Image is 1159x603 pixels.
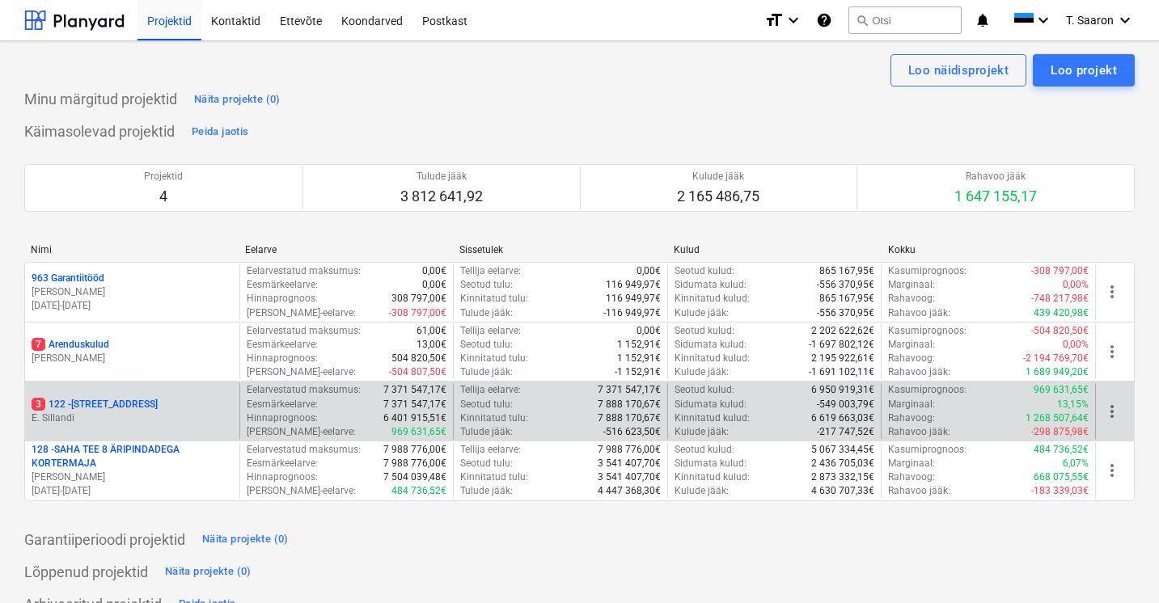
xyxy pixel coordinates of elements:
[460,338,513,352] p: Seotud tulu :
[856,14,869,27] span: search
[1023,352,1089,365] p: -2 194 769,70€
[675,457,747,470] p: Sidumata kulud :
[460,365,513,379] p: Tulude jääk :
[198,527,293,553] button: Näita projekte (0)
[1034,470,1089,484] p: 668 075,55€
[888,457,935,470] p: Marginaal :
[598,470,661,484] p: 3 541 407,70€
[31,244,232,255] div: Nimi
[675,278,747,292] p: Sidumata kulud :
[32,443,233,470] p: 128 - SAHA TEE 8 ÄRIPINDADEGA KORTERMAJA
[460,352,528,365] p: Kinnitatud tulu :
[1051,60,1117,81] div: Loo projekt
[460,470,528,484] p: Kinnitatud tulu :
[890,54,1026,86] button: Loo näidisprojekt
[598,383,661,397] p: 7 371 547,17€
[1057,398,1089,411] p: 13,15%
[598,411,661,425] p: 7 888 170,67€
[460,411,528,425] p: Kinnitatud tulu :
[811,484,874,498] p: 4 630 707,33€
[848,6,962,34] button: Otsi
[247,324,361,338] p: Eelarvestatud maksumus :
[677,187,759,206] p: 2 165 486,75
[675,470,750,484] p: Kinnitatud kulud :
[1026,365,1089,379] p: 1 689 949,20€
[606,278,661,292] p: 116 949,97€
[144,187,183,206] p: 4
[24,530,185,550] p: Garantiiperioodi projektid
[190,86,285,112] button: Näita projekte (0)
[460,383,521,397] p: Tellija eelarve :
[1031,484,1089,498] p: -183 339,03€
[675,264,734,278] p: Seotud kulud :
[817,398,874,411] p: -549 003,79€
[598,484,661,498] p: 4 447 368,30€
[32,398,158,411] p: 122 - [STREET_ADDRESS]
[809,338,874,352] p: -1 697 802,12€
[819,292,874,306] p: 865 167,95€
[888,470,935,484] p: Rahavoog :
[247,292,318,306] p: Hinnaprognoos :
[675,324,734,338] p: Seotud kulud :
[1031,292,1089,306] p: -748 217,98€
[460,278,513,292] p: Seotud tulu :
[598,398,661,411] p: 7 888 170,67€
[460,425,513,439] p: Tulude jääk :
[383,443,446,457] p: 7 988 776,00€
[764,11,784,30] i: format_size
[817,306,874,320] p: -556 370,95€
[1031,425,1089,439] p: -298 875,98€
[1031,264,1089,278] p: -308 797,00€
[247,264,361,278] p: Eelarvestatud maksumus :
[1063,338,1089,352] p: 0,00%
[422,278,446,292] p: 0,00€
[460,306,513,320] p: Tulude jääk :
[975,11,991,30] i: notifications
[888,278,935,292] p: Marginaal :
[603,425,661,439] p: -516 623,50€
[144,170,183,183] p: Projektid
[32,443,233,499] div: 128 -SAHA TEE 8 ÄRIPINDADEGA KORTERMAJA[PERSON_NAME][DATE]-[DATE]
[606,292,661,306] p: 116 949,97€
[1078,525,1159,603] iframe: Chat Widget
[383,383,446,397] p: 7 371 547,17€
[675,292,750,306] p: Kinnitatud kulud :
[391,484,446,498] p: 484 736,52€
[1034,443,1089,457] p: 484 736,52€
[954,170,1037,183] p: Rahavoo jääk
[816,11,832,30] i: Abikeskus
[24,563,148,582] p: Lõppenud projektid
[1034,383,1089,397] p: 969 631,65€
[460,324,521,338] p: Tellija eelarve :
[1063,457,1089,470] p: 6,07%
[32,398,45,411] span: 3
[888,365,950,379] p: Rahavoo jääk :
[888,244,1089,255] div: Kokku
[192,123,248,141] div: Peida jaotis
[675,352,750,365] p: Kinnitatud kulud :
[161,559,256,585] button: Näita projekte (0)
[603,306,661,320] p: -116 949,97€
[615,365,661,379] p: -1 152,91€
[32,272,233,313] div: 963 Garantiitööd[PERSON_NAME][DATE]-[DATE]
[389,365,446,379] p: -504 807,50€
[383,411,446,425] p: 6 401 915,51€
[675,425,729,439] p: Kulude jääk :
[1102,342,1122,361] span: more_vert
[247,383,361,397] p: Eelarvestatud maksumus :
[1034,11,1053,30] i: keyboard_arrow_down
[675,306,729,320] p: Kulude jääk :
[460,457,513,470] p: Seotud tulu :
[247,484,356,498] p: [PERSON_NAME]-eelarve :
[202,530,289,549] div: Näita projekte (0)
[1033,54,1135,86] button: Loo projekt
[383,470,446,484] p: 7 504 039,48€
[247,411,318,425] p: Hinnaprognoos :
[460,443,521,457] p: Tellija eelarve :
[417,338,446,352] p: 13,00€
[245,244,446,255] div: Eelarve
[598,443,661,457] p: 7 988 776,00€
[675,443,734,457] p: Seotud kulud :
[888,484,950,498] p: Rahavoo jääk :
